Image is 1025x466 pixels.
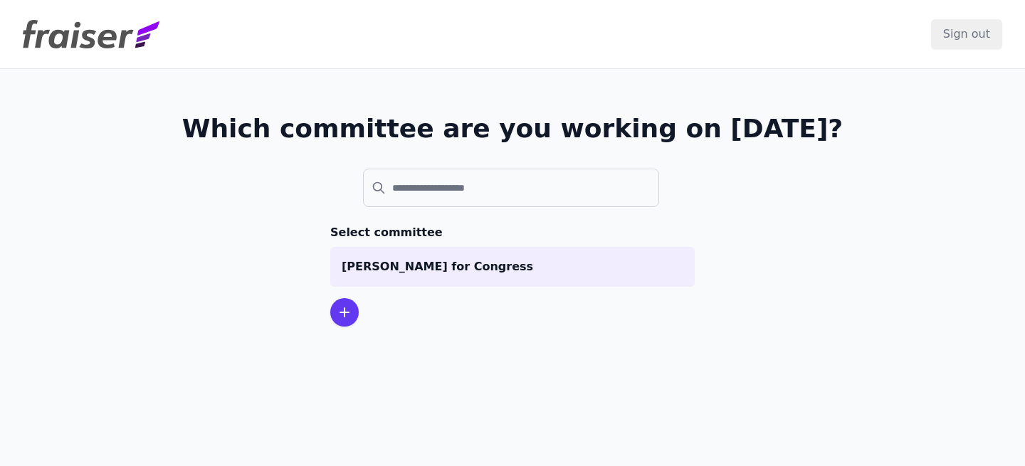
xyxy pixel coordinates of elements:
a: [PERSON_NAME] for Congress [330,247,695,287]
h3: Select committee [330,224,695,241]
p: [PERSON_NAME] for Congress [342,258,683,275]
img: Fraiser Logo [23,20,159,48]
input: Sign out [931,19,1002,49]
h1: Which committee are you working on [DATE]? [182,115,843,143]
